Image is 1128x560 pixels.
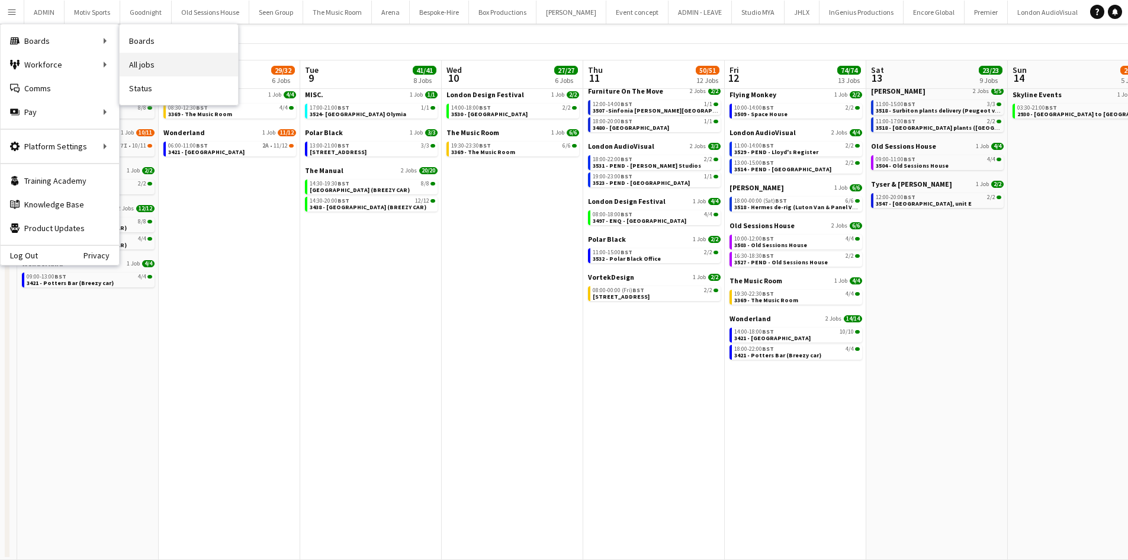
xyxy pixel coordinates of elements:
span: 10/11 [136,129,155,136]
span: 3369 - The Music Room [168,110,232,118]
a: The Music Room1 Job4/4 [729,276,862,285]
span: BST [338,180,349,187]
span: BST [479,104,491,111]
span: BST [762,159,774,167]
span: 11:00-14:00 [734,143,774,149]
span: 14:00-18:00 [451,105,491,111]
span: 1 Job [834,277,847,284]
span: MISC. [305,90,323,99]
span: 4/4 [708,198,721,205]
span: 11/12 [274,143,288,149]
span: 1 Job [551,129,564,136]
span: 8/8 [421,181,429,187]
span: BST [338,142,349,149]
a: Old Sessions House1 Job4/4 [871,142,1004,151]
button: ADMIN - LEAVE [669,1,732,24]
span: 3524- London Olymia [310,110,406,118]
span: 18:00-20:00 [593,119,632,124]
span: 06:00-11:00 [168,143,208,149]
span: 1 Job [693,236,706,243]
span: 4/4 [850,277,862,284]
span: 11:00-15:00 [876,101,915,107]
span: 2/2 [704,287,712,293]
span: BST [904,155,915,163]
a: 09:00-11:00BST4/43504 - Old Sessions House [876,155,1001,169]
button: ADMIN [24,1,65,24]
span: 1 Job [976,143,989,150]
span: 2A [262,143,269,149]
span: 1/1 [704,174,712,180]
span: 11:00-15:00 [593,249,632,255]
span: 2/2 [846,253,854,259]
span: London AudioVisual [588,142,654,151]
span: BST [621,210,632,218]
span: Wonderland [729,314,771,323]
span: 2/2 [708,88,721,95]
a: 09:00-13:00BST4/43421 - Potters Bar (Breezy car) [27,273,152,286]
span: Polar Black [588,235,626,244]
span: 1 Job [551,91,564,98]
span: 2/2 [987,194,995,200]
span: 1/1 [421,105,429,111]
button: Premier [965,1,1008,24]
span: 4/4 [138,236,146,242]
span: 16:30-18:30 [734,253,774,259]
span: 6/6 [563,143,571,149]
span: 1 Job [268,91,281,98]
span: BST [762,290,774,297]
span: BST [762,104,774,111]
div: Polar Black1 Job2/211:00-15:00BST2/23532 - Polar Black Office [588,235,721,273]
span: 4/4 [704,212,712,217]
button: Box Productions [469,1,536,24]
span: 2/2 [846,160,854,166]
span: 3518 - Hermes de-rig (Luton Van & Panel Van) [734,203,862,211]
span: BST [54,273,66,280]
span: 3518 - Surbiton plants delivery (Peugeot van) [876,107,1004,114]
span: 08:00-00:00 (Fri) [593,287,644,293]
span: BST [196,104,208,111]
a: [PERSON_NAME]1 Job6/6 [729,183,862,192]
span: BST [762,142,774,149]
a: 19:30-22:30BST4/43369 - The Music Room [734,290,860,303]
span: 1 Job [693,198,706,205]
span: VortekDesign [588,273,634,281]
button: Bespoke-Hire [410,1,469,24]
span: 3494 - 29 Old Bond Street [310,148,367,156]
div: Wonderland1 Job4/409:00-13:00BST4/43421 - Potters Bar (Breezy car) [22,259,155,290]
span: 14/14 [844,315,862,322]
span: BST [196,142,208,149]
a: 11:00-17:00BST2/23518 - [GEOGRAPHIC_DATA] plants ([GEOGRAPHIC_DATA] VAN)) [876,117,1001,131]
span: 09:00-11:00 [876,156,915,162]
span: 13:00-21:00 [310,143,349,149]
span: BST [338,104,349,111]
a: Old Sessions House2 Jobs6/6 [729,221,862,230]
span: Furniture On The Move [588,87,663,95]
button: Event concept [606,1,669,24]
span: 12/12 [415,198,429,204]
span: 2/2 [142,167,155,174]
div: London AudioVisual2 Jobs4/411:00-14:00BST2/23529 - PEND - Lloyd's Register13:00-15:00BST2/23514 -... [729,128,862,183]
button: Goodnight [120,1,172,24]
a: Polar Black1 Job2/2 [588,235,721,244]
span: 4/4 [138,274,146,280]
span: BST [621,117,632,125]
span: 3421 - Royal Festival Hall [168,148,245,156]
span: 3369 - The Music Room [451,148,515,156]
span: BST [904,193,915,201]
div: London Design Festival1 Job4/408:00-18:00BST4/43497 - ENQ - [GEOGRAPHIC_DATA] [588,197,721,235]
span: 03:30-21:00 [1017,105,1057,111]
a: Wonderland1 Job11/12 [163,128,296,137]
span: BST [621,100,632,108]
span: 3518 - Southampton plants (LUTON VAN)) [876,124,1052,132]
span: 2/2 [846,105,854,111]
span: 4/4 [991,143,1004,150]
span: The Manual [305,166,343,175]
span: 3497 - ENQ - Royal Festival Hall [593,217,686,225]
span: 3/3 [421,143,429,149]
span: 4/4 [850,129,862,136]
div: Old Sessions House2 Jobs6/610:00-12:00BST4/43503 - Old Sessions House16:30-18:30BST2/23527 - PEND... [729,221,862,276]
span: 3527 - PEND - Old Sessions House [734,258,828,266]
div: [PERSON_NAME]2 Jobs5/511:00-15:00BST3/33518 - Surbiton plants delivery (Peugeot van)11:00-17:00BS... [871,87,1004,142]
span: 8/8 [138,105,146,111]
div: Flying Monkey1 Job2/210:00-14:00BST2/23509 - Space House [729,90,862,128]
